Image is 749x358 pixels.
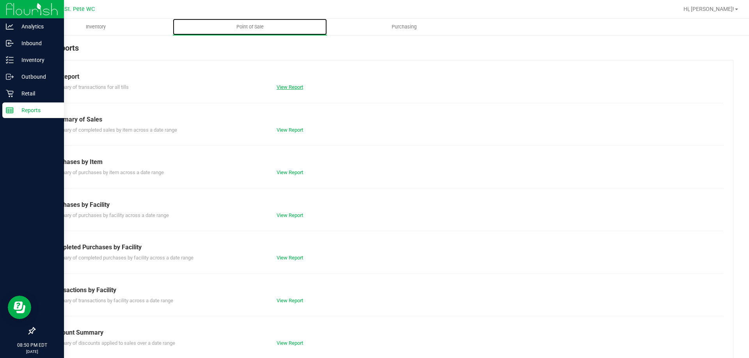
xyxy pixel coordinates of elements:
inline-svg: Outbound [6,73,14,81]
div: Discount Summary [50,328,717,337]
p: Inbound [14,39,60,48]
span: Hi, [PERSON_NAME]! [683,6,734,12]
inline-svg: Retail [6,90,14,97]
span: Summary of completed sales by item across a date range [50,127,177,133]
div: Till Report [50,72,717,81]
span: Inventory [75,23,116,30]
div: Purchases by Item [50,157,717,167]
p: Outbound [14,72,60,81]
a: View Report [277,340,303,346]
p: Inventory [14,55,60,65]
a: View Report [277,255,303,261]
a: Inventory [19,19,173,35]
span: Point of Sale [226,23,274,30]
span: Summary of transactions for all tills [50,84,129,90]
div: Summary of Sales [50,115,717,124]
inline-svg: Reports [6,106,14,114]
inline-svg: Inbound [6,39,14,47]
span: Purchasing [381,23,427,30]
p: Retail [14,89,60,98]
p: [DATE] [4,349,60,354]
iframe: Resource center [8,296,31,319]
p: Analytics [14,22,60,31]
a: View Report [277,212,303,218]
span: Summary of discounts applied to sales over a date range [50,340,175,346]
span: Summary of completed purchases by facility across a date range [50,255,193,261]
a: View Report [277,169,303,175]
span: St. Pete WC [64,6,95,12]
a: Point of Sale [173,19,327,35]
div: Transactions by Facility [50,286,717,295]
span: Summary of transactions by facility across a date range [50,298,173,303]
span: Summary of purchases by facility across a date range [50,212,169,218]
div: Completed Purchases by Facility [50,243,717,252]
inline-svg: Analytics [6,23,14,30]
a: Purchasing [327,19,481,35]
p: Reports [14,106,60,115]
a: View Report [277,298,303,303]
span: Summary of purchases by item across a date range [50,169,164,175]
inline-svg: Inventory [6,56,14,64]
a: View Report [277,127,303,133]
div: POS Reports [34,42,733,60]
div: Purchases by Facility [50,200,717,210]
p: 08:50 PM EDT [4,342,60,349]
a: View Report [277,84,303,90]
